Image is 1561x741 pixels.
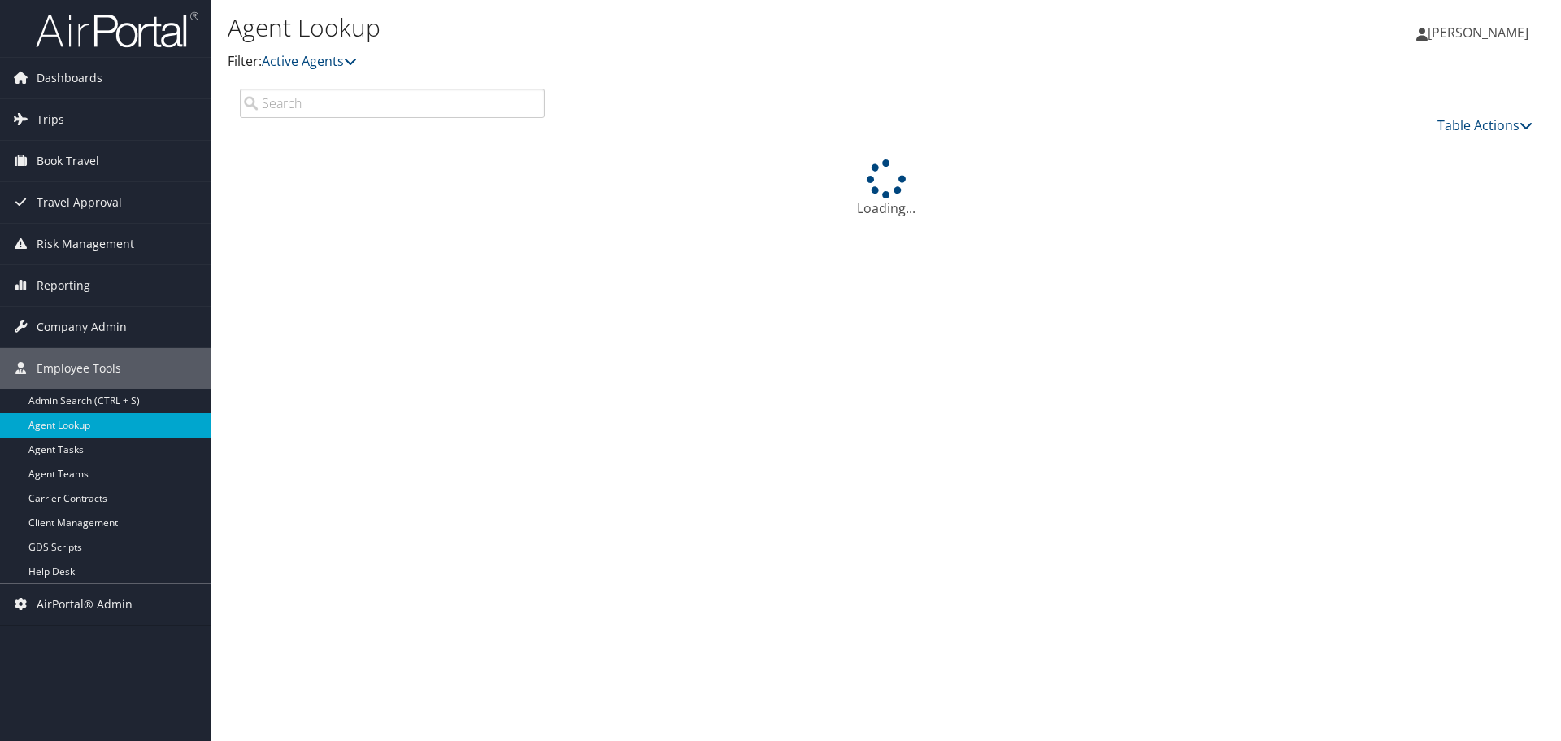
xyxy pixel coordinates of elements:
[1416,8,1545,57] a: [PERSON_NAME]
[37,141,99,181] span: Book Travel
[228,51,1106,72] p: Filter:
[262,52,357,70] a: Active Agents
[37,99,64,140] span: Trips
[37,182,122,223] span: Travel Approval
[240,89,545,118] input: Search
[228,159,1545,218] div: Loading...
[37,224,134,264] span: Risk Management
[37,265,90,306] span: Reporting
[36,11,198,49] img: airportal-logo.png
[37,58,102,98] span: Dashboards
[37,348,121,389] span: Employee Tools
[1428,24,1528,41] span: [PERSON_NAME]
[37,584,133,625] span: AirPortal® Admin
[1437,116,1533,134] a: Table Actions
[37,307,127,347] span: Company Admin
[228,11,1106,45] h1: Agent Lookup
